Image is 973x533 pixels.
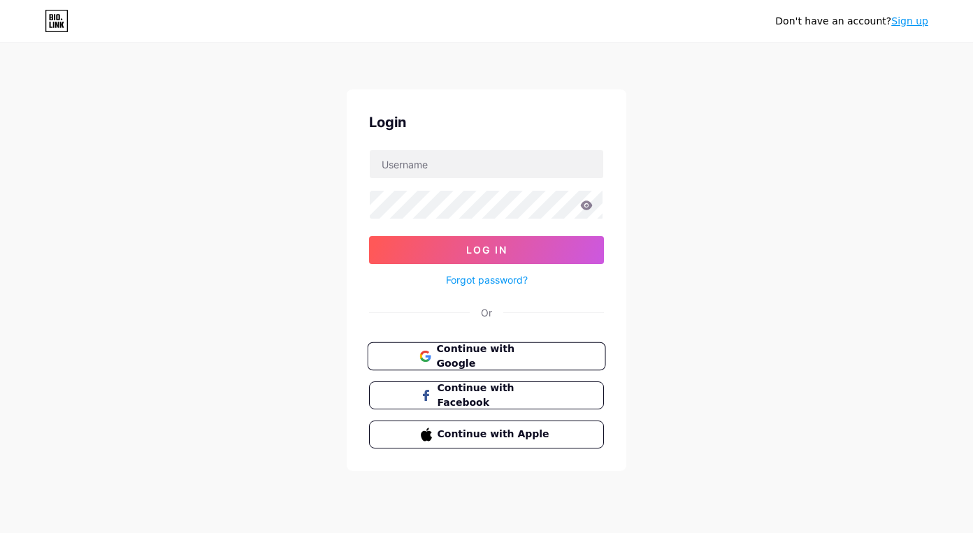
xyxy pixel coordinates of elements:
div: Or [481,305,492,320]
a: Continue with Google [369,342,604,370]
div: Don't have an account? [775,14,928,29]
span: Continue with Google [436,342,553,372]
a: Forgot password? [446,272,528,287]
div: Login [369,112,604,133]
button: Continue with Apple [369,421,604,448]
button: Continue with Facebook [369,381,604,409]
button: Log In [369,236,604,264]
span: Continue with Facebook [438,381,553,410]
span: Continue with Apple [438,427,553,441]
button: Continue with Google [367,342,605,371]
a: Sign up [891,15,928,27]
input: Username [370,150,603,178]
span: Log In [466,244,507,256]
